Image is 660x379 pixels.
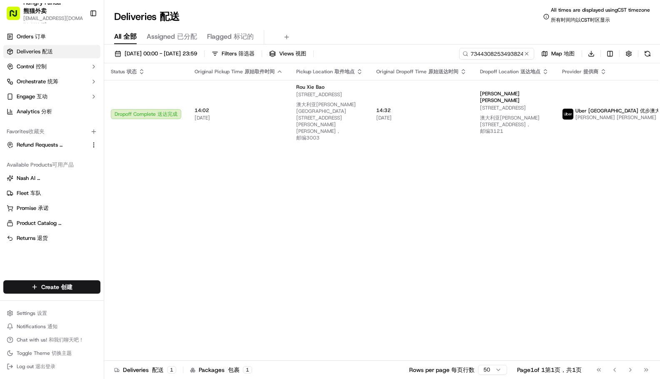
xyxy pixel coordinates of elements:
[265,48,310,60] button: Views 视图
[480,68,540,75] span: Dropoff Location
[480,90,549,104] span: [PERSON_NAME]
[17,219,69,227] span: Product Catalog
[41,283,72,291] span: Create
[296,91,363,145] span: [STREET_ADDRESS]
[42,48,53,55] span: 配送
[295,50,306,57] span: 视图
[47,78,58,85] span: 统筹
[35,363,55,370] span: 退出登录
[480,105,549,138] span: [STREET_ADDRESS]
[459,48,534,60] input: Type to search
[52,161,74,168] span: 可用产品
[296,68,355,75] span: Pickup Location
[17,204,49,212] span: Promise
[3,361,100,372] button: Log out 退出登录
[245,68,275,75] span: 原始取件时间
[167,366,176,374] div: 1
[190,366,252,374] div: Packages
[376,107,467,114] span: 14:32
[17,48,53,55] span: Deliveries
[195,115,283,121] span: [DATE]
[428,68,458,75] span: 原始送达时间
[551,17,610,23] span: 所有时间均以CST时区显示
[38,204,49,212] span: 承诺
[114,10,180,23] h1: Deliveries
[3,30,100,43] a: Orders 订单
[617,114,656,121] span: [PERSON_NAME]
[195,107,283,114] span: 14:02
[114,366,176,374] div: Deliveries
[195,68,275,75] span: Original Pickup Time
[111,68,137,75] span: Status
[376,115,467,121] span: [DATE]
[7,234,97,242] a: Returns 退货
[451,366,475,374] span: 每页行数
[3,158,100,172] div: Available Products
[3,75,100,88] button: Orchestrate 统筹
[3,334,100,346] button: Chat with us! 和我们聊天吧！
[160,10,180,23] span: 配送
[279,50,306,57] span: Views
[207,32,254,42] span: Flagged
[7,141,87,149] a: Refund Requests 退款请求
[642,48,653,60] button: Refresh
[49,337,84,343] span: 和我们聊天吧！
[37,310,47,317] span: 设置
[47,323,57,330] span: 通知
[228,366,240,374] span: 包裹
[296,101,356,141] span: 澳大利亚[PERSON_NAME][GEOGRAPHIC_DATA][STREET_ADDRESS][PERSON_NAME][PERSON_NAME]，邮编3003
[222,50,255,57] span: Filters
[111,48,201,60] button: [DATE] 00:00 - [DATE] 23:59
[7,189,97,197] a: Fleet 车队
[37,234,48,242] span: 退货
[17,337,84,343] span: Chat with us!
[17,310,47,317] span: Settings
[17,189,41,197] span: Fleet
[3,172,100,185] button: Nash AI 纳什人工智能
[564,50,575,57] span: 地图
[7,204,97,212] a: Promise 承诺
[23,7,47,15] span: 熊猫外卖
[551,7,650,27] span: All times are displayed using CST timezone
[3,307,100,319] button: Settings 设置
[123,32,137,41] span: 全部
[551,50,575,57] span: Map
[3,280,100,294] button: Create 创建
[409,366,475,374] p: Rows per page
[517,366,582,374] div: Page 1 of 1
[52,350,72,357] span: 切换主题
[3,202,100,215] button: Promise 承诺
[3,232,100,245] button: Returns 退货
[114,32,137,42] span: All
[17,93,47,100] span: Engage
[17,350,72,357] span: Toggle Theme
[3,187,100,200] button: Fleet 车队
[3,321,100,332] button: Notifications 通知
[17,141,69,149] span: Refund Requests
[37,93,47,100] span: 互动
[23,15,83,28] button: [EMAIL_ADDRESS][DOMAIN_NAME]
[3,125,100,138] div: Favorites
[36,63,47,70] span: 控制
[17,234,48,242] span: Returns
[37,175,70,182] span: 纳什人工智能
[480,97,520,104] span: [PERSON_NAME]
[17,63,47,70] span: Control
[545,366,582,374] span: 第1页，共1页
[480,115,540,135] span: 澳大利亚[PERSON_NAME][STREET_ADDRESS]，邮编3121
[17,363,55,370] span: Log out
[3,138,100,152] button: Refund Requests 退款请求
[28,128,45,135] span: 收藏夹
[296,84,325,90] span: Rou Xie Bao
[147,32,197,42] span: Assigned
[562,109,573,120] img: uber-new-logo.jpeg
[17,108,52,115] span: Analytics
[3,60,100,73] button: Control 控制
[208,48,258,60] button: Filters 筛选器
[583,68,598,75] span: 提供商
[35,33,46,40] span: 订单
[17,78,58,85] span: Orchestrate
[41,108,52,115] span: 分析
[177,32,197,41] span: 已分配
